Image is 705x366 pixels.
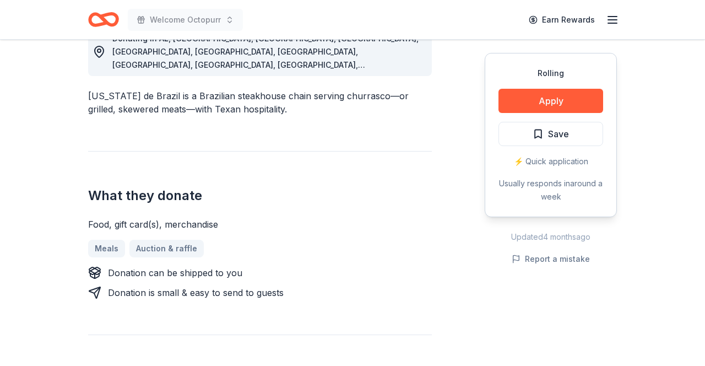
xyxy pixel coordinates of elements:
[108,286,284,299] div: Donation is small & easy to send to guests
[88,89,432,116] div: [US_STATE] de Brazil is a Brazilian steakhouse chain serving churrasco—or grilled, skewered meats...
[88,218,432,231] div: Food, gift card(s), merchandise
[88,187,432,204] h2: What they donate
[88,240,125,257] a: Meals
[129,240,204,257] a: Auction & raffle
[498,89,603,113] button: Apply
[548,127,569,141] span: Save
[522,10,601,30] a: Earn Rewards
[128,9,243,31] button: Welcome Octopurr
[498,122,603,146] button: Save
[498,177,603,203] div: Usually responds in around a week
[498,67,603,80] div: Rolling
[498,155,603,168] div: ⚡️ Quick application
[485,230,617,244] div: Updated 4 months ago
[150,13,221,26] span: Welcome Octopurr
[88,7,119,33] a: Home
[512,252,590,266] button: Report a mistake
[108,266,242,279] div: Donation can be shipped to you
